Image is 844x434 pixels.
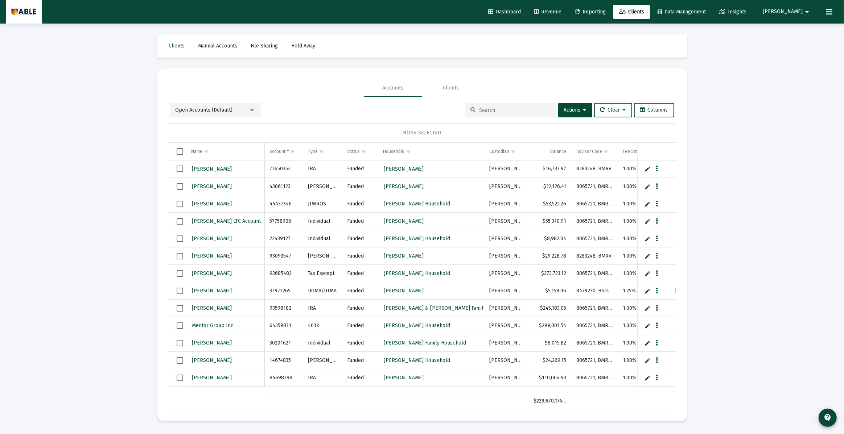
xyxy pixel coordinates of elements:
td: 8283248, BMRV [572,160,618,178]
a: [PERSON_NAME] [192,372,233,383]
div: Funded [347,357,373,364]
div: Funded [347,165,373,172]
td: 8065721, BMRW [572,369,618,387]
td: [PERSON_NAME] [484,387,528,404]
a: [PERSON_NAME] Household [383,320,451,331]
td: Column Account # [264,143,303,160]
a: [PERSON_NAME] [192,285,233,296]
td: IRA [303,160,342,178]
div: Name [192,149,203,154]
button: Actions [558,103,592,117]
span: Clients [169,43,185,49]
div: Custodian [489,149,509,154]
a: Mentor Group Inc [192,320,234,331]
div: Select row [177,166,183,172]
span: Clients [619,9,644,15]
td: 1.00% Tier [618,317,670,334]
a: Edit [644,253,651,259]
a: Edit [644,218,651,225]
span: Show filter options for column 'Household' [405,149,411,154]
span: Reporting [575,9,606,15]
td: 1.00% Tier [618,334,670,352]
td: [PERSON_NAME] [484,160,528,178]
span: Open Accounts (Default) [176,107,233,113]
td: 1.00% Tier [618,300,670,317]
a: Edit [644,305,651,312]
td: 22439127 [264,230,303,247]
td: Column Household [378,143,485,160]
div: Clients [443,84,459,92]
td: 8283248, BMRV [572,247,618,265]
a: Edit [644,183,651,190]
div: $229,670,174.75 [534,397,567,405]
span: [PERSON_NAME] [384,375,424,381]
td: $1,658,796.72 [529,387,572,404]
a: Insights [713,5,752,19]
span: [PERSON_NAME] [384,218,424,224]
span: Data Management [658,9,706,15]
a: Clients [163,39,191,53]
a: Dashboard [482,5,527,19]
td: [PERSON_NAME] [484,282,528,300]
div: Status [347,149,360,154]
div: Funded [347,392,373,399]
span: Show filter options for column 'Name' [204,149,209,154]
td: IRA [303,300,342,317]
td: 30201621 [264,334,303,352]
td: 1.00% Tier [618,230,670,247]
div: Select row [177,340,183,346]
td: Column Status [342,143,378,160]
a: [PERSON_NAME] [192,303,233,313]
div: Select all [177,148,183,155]
a: [PERSON_NAME] [383,181,424,192]
a: [PERSON_NAME] [192,338,233,348]
span: [PERSON_NAME] [384,288,424,294]
a: Manual Accounts [193,39,243,53]
td: [PERSON_NAME] [303,352,342,369]
button: Columns [634,103,674,117]
div: Household [383,149,404,154]
span: [PERSON_NAME] LTC Account [192,218,261,224]
td: [PERSON_NAME] [484,265,528,282]
div: Accounts [383,84,404,92]
td: [PERSON_NAME] [484,247,528,265]
td: 8479230, BSI4 [572,282,618,300]
span: Show filter options for column 'Custodian' [510,149,516,154]
td: Individual [303,387,342,404]
span: Clear [600,107,626,113]
a: Edit [644,322,651,329]
a: [PERSON_NAME] Family Household [383,338,467,348]
span: Held Away [292,43,316,49]
td: 93093547 [264,247,303,265]
td: 37972265 [264,282,303,300]
span: [PERSON_NAME] & [PERSON_NAME] Family Household [384,305,512,311]
td: 1.00% Tier [618,265,670,282]
a: [PERSON_NAME] [192,268,233,279]
td: 14674835 [264,352,303,369]
td: $55,370.91 [529,213,572,230]
a: Reporting [569,5,612,19]
td: $53,522.26 [529,195,572,213]
img: Dashboard [11,5,36,19]
span: [PERSON_NAME] [192,288,232,294]
div: Funded [347,339,373,347]
div: NONE SELECTED [174,129,670,137]
a: [PERSON_NAME] Household [383,355,451,366]
a: [PERSON_NAME] [383,372,424,383]
td: Individual [303,230,342,247]
span: Show filter options for column 'Account #' [290,149,295,154]
mat-icon: contact_support [823,413,832,422]
td: 8065721, BMRW [572,300,618,317]
td: $24,269.15 [529,352,572,369]
td: 1.00% Tier [618,195,670,213]
span: [PERSON_NAME] [192,340,232,346]
span: Dashboard [488,9,521,15]
span: [PERSON_NAME] Family Household [384,340,466,346]
td: 43061123 [264,178,303,195]
td: [PERSON_NAME] [303,178,342,195]
div: Select row [177,183,183,190]
a: [PERSON_NAME] [383,251,424,261]
span: [PERSON_NAME] Household [384,201,450,207]
span: Mentor Group Inc [192,322,234,329]
td: 1.25% Tier [618,282,670,300]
